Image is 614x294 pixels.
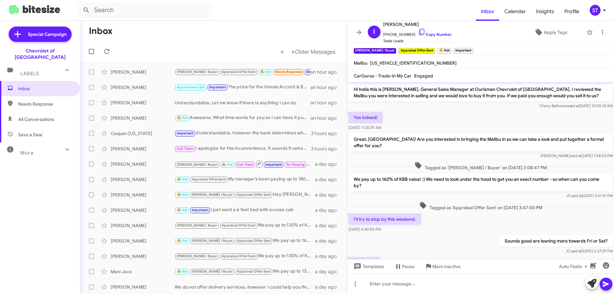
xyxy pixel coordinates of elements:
[177,177,188,181] span: 🔥 Hot
[571,249,582,253] span: said at
[402,261,414,272] span: Pause
[18,131,42,138] span: Save a Deal
[315,176,342,183] div: a day ago
[476,2,499,21] span: Inbox
[349,125,381,130] span: [DATE] 11:25:39 AM
[554,261,595,272] button: Auto Fields
[192,208,209,212] span: Important
[111,130,175,137] div: Casjuan [US_STATE]
[175,145,311,152] div: I apologize for the inconvenience. It sounds frustrating.
[306,70,323,74] span: Important
[175,222,315,229] div: We pay up to 130% of KBB value! :) We need to look under the hood to get you an exact number - so...
[111,176,175,183] div: [PERSON_NAME]
[222,163,232,167] span: 🔥 Hot
[177,163,217,167] span: [PERSON_NAME] / Buyer
[311,115,342,121] div: an hour ago
[540,153,613,158] span: [PERSON_NAME] [DATE] 1:58:03 PM
[370,60,457,66] span: [US_VEHICLE_IDENTIFICATION_NUMBER]
[347,261,389,272] button: Templates
[111,69,175,75] div: [PERSON_NAME]
[18,85,73,92] span: Inbox
[286,163,305,167] span: Try Pausing
[295,48,335,55] span: Older Messages
[175,130,311,137] div: Understandable, however the bank determines what the down payment would be. Would you happen to h...
[28,31,67,37] span: Special Campaign
[192,193,232,197] span: [PERSON_NAME] / Buyer
[315,268,342,275] div: a day ago
[559,2,584,21] span: Profile
[237,193,271,197] span: Appraisal Offer Sent
[280,48,284,56] span: «
[315,253,342,259] div: a day ago
[175,284,315,290] div: We do not offer delivery services, however I could help you find a shipping company that you coul...
[111,238,175,244] div: [PERSON_NAME]
[111,161,175,167] div: [PERSON_NAME]
[18,101,73,107] span: Needs Response
[544,27,567,38] span: Apply Tags
[260,70,271,74] span: 🔥 Hot
[373,27,375,37] span: I
[417,202,545,211] span: Tagged as 'Appraisal Offer Sent' on [DATE] 3:47:50 PM
[222,254,256,258] span: Appraisal Offer Sent
[311,99,342,106] div: an hour ago
[175,206,315,214] div: I just want a 6 feet bed with access cab
[559,261,590,272] span: Auto Fields
[111,146,175,152] div: [PERSON_NAME]
[175,114,311,122] div: Awesome, What time works for you so I can have it pulled to the front for you
[500,235,613,247] p: Sounds good are leaning more towards Fri or Sat?
[349,257,380,268] p: [DATE]
[568,103,579,108] span: said at
[291,48,295,56] span: »
[177,116,188,120] span: 🔥 Hot
[454,48,473,54] small: Important
[192,269,232,274] span: [PERSON_NAME] / Buyer
[175,252,315,260] div: We pay up to 130% of KBB value! :) We need to look under the hood to get you an exact number - so...
[383,38,452,44] span: Trade Leads
[383,20,452,28] span: [PERSON_NAME]
[237,269,271,274] span: Appraisal Offer Sent
[349,173,613,191] p: We pay up to 160% of KBB value! :) We need to look under the hood to get you an exact number - so...
[399,48,435,54] small: Appraisal Offer Sent
[175,83,311,91] div: The price for the Honda Accord is $22,750
[311,146,342,152] div: 3 hours ago
[389,261,420,272] button: Pause
[349,133,613,151] p: Great, [GEOGRAPHIC_DATA]! Are you interested in bringing the Malibu in so we can take a look and ...
[177,239,188,243] span: 🔥 Hot
[566,249,613,253] span: JC [DATE] 6:27:29 PM
[111,115,175,121] div: [PERSON_NAME]
[584,5,607,16] button: ST
[111,268,175,275] div: Mani Java
[315,238,342,244] div: a day ago
[311,130,342,137] div: 3 hours ago
[237,239,271,243] span: Appraisal Offer Sent
[412,162,549,171] span: Tagged as '[PERSON_NAME] / Buyer' on [DATE] 2:08:47 PM
[432,261,460,272] span: Mark Inactive
[354,60,367,66] span: Malibu
[177,193,188,197] span: 🔥 Hot
[383,28,452,38] span: [PHONE_NUMBER]
[349,83,613,101] p: Hi India this is [PERSON_NAME], General Sales Manager at Ourisman Chevrolet of [GEOGRAPHIC_DATA]....
[518,27,583,38] button: Apply Tags
[192,239,232,243] span: [PERSON_NAME] / Buyer
[418,32,452,37] a: Copy Number
[315,207,342,213] div: a day ago
[277,45,288,58] button: Previous
[177,85,205,89] span: Appointment Set
[175,191,315,198] div: Hey [PERSON_NAME], my manager’s been paying up to 180% over market for trades this week. If yours...
[354,48,396,54] small: [PERSON_NAME] / Buyer
[265,163,282,167] span: Important
[177,269,188,274] span: 🔥 Hot
[354,73,412,79] span: CarGurus - Trade-in My Car
[20,71,39,76] span: Labels
[590,5,601,16] div: ST
[531,2,559,21] span: Insights
[349,213,421,225] p: I'll try to stop by this weekend.
[177,208,188,212] span: 🔥 Hot
[499,2,531,21] span: Calendar
[566,193,613,198] span: JC [DATE] 3:47:41 PM
[352,261,384,272] span: Templates
[111,192,175,198] div: [PERSON_NAME]
[349,227,381,232] span: [DATE] 5:40:55 PM
[414,73,433,79] span: Engaged
[89,26,113,36] h1: Inbox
